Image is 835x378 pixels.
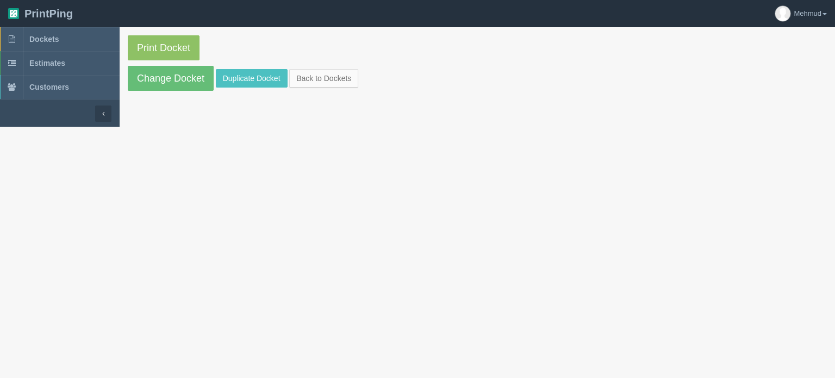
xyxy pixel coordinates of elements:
span: Customers [29,83,69,91]
a: Change Docket [128,66,214,91]
span: Dockets [29,35,59,44]
img: logo-3e63b451c926e2ac314895c53de4908e5d424f24456219fb08d385ab2e579770.png [8,8,19,19]
img: avatar_default-7531ab5dedf162e01f1e0bb0964e6a185e93c5c22dfe317fb01d7f8cd2b1632c.jpg [775,6,790,21]
a: Duplicate Docket [216,69,288,88]
span: Estimates [29,59,65,67]
a: Print Docket [128,35,200,60]
a: Back to Dockets [289,69,358,88]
